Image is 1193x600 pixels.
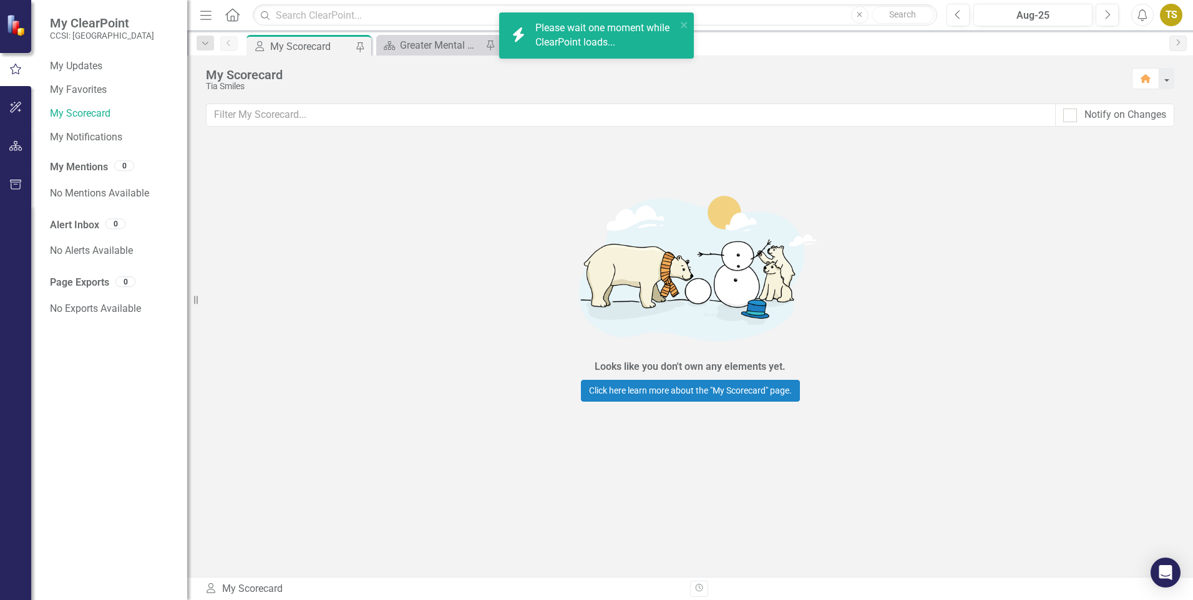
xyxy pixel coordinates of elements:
div: No Alerts Available [50,238,175,263]
div: Greater Mental Health of NY Landing Page [400,37,482,53]
button: Aug-25 [973,4,1093,26]
div: My Scorecard [270,39,353,54]
div: Please wait one moment while ClearPoint loads... [535,21,676,50]
small: CCSI: [GEOGRAPHIC_DATA] [50,31,154,41]
div: My Scorecard [205,582,681,596]
div: 0 [115,276,135,287]
button: close [680,17,689,32]
a: My Mentions [50,160,108,175]
div: Tia Smiles [206,82,1119,91]
a: Alert Inbox [50,218,99,233]
div: No Exports Available [50,296,175,321]
div: Looks like you don't own any elements yet. [595,360,786,374]
a: My Scorecard [50,107,175,121]
div: No Mentions Available [50,181,175,206]
a: My Notifications [50,130,175,145]
input: Search ClearPoint... [253,4,937,26]
a: My Favorites [50,83,175,97]
a: My Updates [50,59,175,74]
span: Search [889,9,916,19]
span: My ClearPoint [50,16,154,31]
img: ClearPoint Strategy [6,14,28,36]
button: TS [1160,4,1182,26]
button: Search [872,6,934,24]
div: Notify on Changes [1084,108,1166,122]
div: Open Intercom Messenger [1151,558,1181,588]
a: Page Exports [50,276,109,290]
a: Greater Mental Health of NY Landing Page [379,37,482,53]
div: 0 [105,218,125,229]
div: My Scorecard [206,68,1119,82]
div: Aug-25 [978,8,1088,23]
div: 0 [114,160,134,171]
a: Click here learn more about the "My Scorecard" page. [581,380,800,402]
input: Filter My Scorecard... [206,104,1056,127]
img: Getting started [503,178,877,357]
